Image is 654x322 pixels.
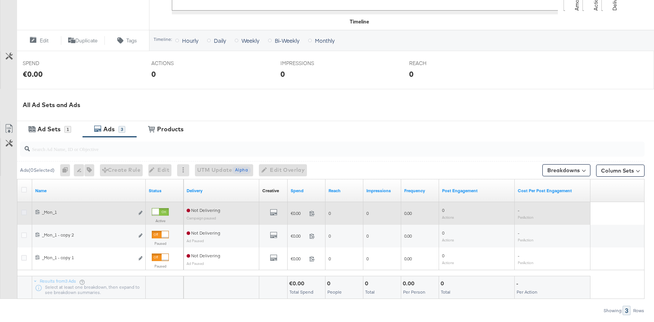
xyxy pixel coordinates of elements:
sub: Actions [442,238,454,242]
div: Ad Sets [37,125,61,134]
span: Not Delivering [187,230,220,236]
a: The number of times your ad was served. On mobile apps an ad is counted as served the first time ... [366,188,398,194]
span: Total Spend [290,289,313,295]
a: The average number of times your ad was served to each person. [404,188,436,194]
label: Paused [152,241,169,246]
span: 0 [366,256,369,261]
span: 0.00 [404,256,412,261]
span: €0.00 [291,210,306,216]
a: Ad Name. [35,188,143,194]
span: Monthly [315,37,335,44]
div: 0 [151,68,156,79]
span: - [518,207,519,213]
span: 0 [329,233,331,239]
span: 0 [329,210,331,216]
div: _Mon_1 - copy 2 [42,232,134,238]
span: Total [441,289,450,295]
div: 0 [327,280,333,287]
div: 0.00 [403,280,417,287]
button: Duplicate [61,36,105,45]
label: Paused [152,264,169,269]
button: Tags [105,36,149,45]
span: 0 [442,253,444,258]
span: ACTIONS [151,60,208,67]
span: Duplicate [75,37,98,44]
div: 0 [409,68,414,79]
input: Search Ad Name, ID or Objective [30,138,588,153]
div: Creative [262,188,279,194]
div: €0.00 [289,280,307,287]
sub: Actions [442,260,454,265]
div: Showing: [603,308,623,313]
span: Not Delivering [187,253,220,258]
span: 0 [366,210,369,216]
div: Products [157,125,184,134]
span: €0.00 [291,233,306,239]
sub: Actions [442,215,454,219]
div: Rows [633,308,645,313]
span: 0.00 [404,233,412,239]
a: Shows the creative associated with your ad. [262,188,279,194]
span: Weekly [241,37,259,44]
span: Total [365,289,375,295]
span: Hourly [182,37,198,44]
sub: Campaign paused [187,216,216,220]
a: Reflects the ability of your Ad to achieve delivery. [187,188,256,194]
span: 0 [366,233,369,239]
div: 0 [441,280,446,287]
span: 0.00 [404,210,412,216]
sub: Ad Paused [187,238,204,243]
span: People [327,289,342,295]
div: Ads [103,125,115,134]
span: 0 [329,256,331,261]
span: 0 [442,230,444,236]
sub: Ad Paused [187,261,204,266]
div: 3 [623,306,631,315]
div: 0 [365,280,371,287]
div: 0 [280,68,285,79]
sub: Per Action [518,238,533,242]
span: Not Delivering [187,207,220,213]
span: Daily [214,37,226,44]
div: _Mon_1 [42,209,134,215]
div: All Ad Sets and Ads [23,101,654,109]
a: The number of people your ad was served to. [329,188,360,194]
span: REACH [409,60,466,67]
span: €0.00 [291,256,306,261]
span: 0 [442,207,444,213]
span: IMPRESSIONS [280,60,337,67]
div: 3 [118,126,125,133]
span: - [518,230,519,236]
div: - [516,280,520,287]
sub: Per Action [518,260,533,265]
button: Edit [17,36,61,45]
div: 0 [60,164,74,176]
sub: Per Action [518,215,533,219]
label: Active [152,218,169,223]
div: Timeline: [153,37,172,42]
div: Ads ( 0 Selected) [20,167,54,174]
a: The average cost per action related to your Page's posts as a result of your ad. [518,188,587,194]
div: _Mon_1 - copy 1 [42,255,134,261]
span: Per Action [517,289,537,295]
div: €0.00 [23,68,43,79]
span: Tags [126,37,137,44]
button: Breakdowns [542,164,590,176]
span: Edit [40,37,48,44]
span: Bi-Weekly [275,37,299,44]
div: 1 [64,126,71,133]
button: Column Sets [596,165,645,177]
span: - [518,253,519,258]
a: Shows the current state of your Ad. [149,188,181,194]
span: SPEND [23,60,79,67]
a: The number of actions related to your Page's posts as a result of your ad. [442,188,512,194]
a: The total amount spent to date. [291,188,322,194]
span: Per Person [403,289,425,295]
